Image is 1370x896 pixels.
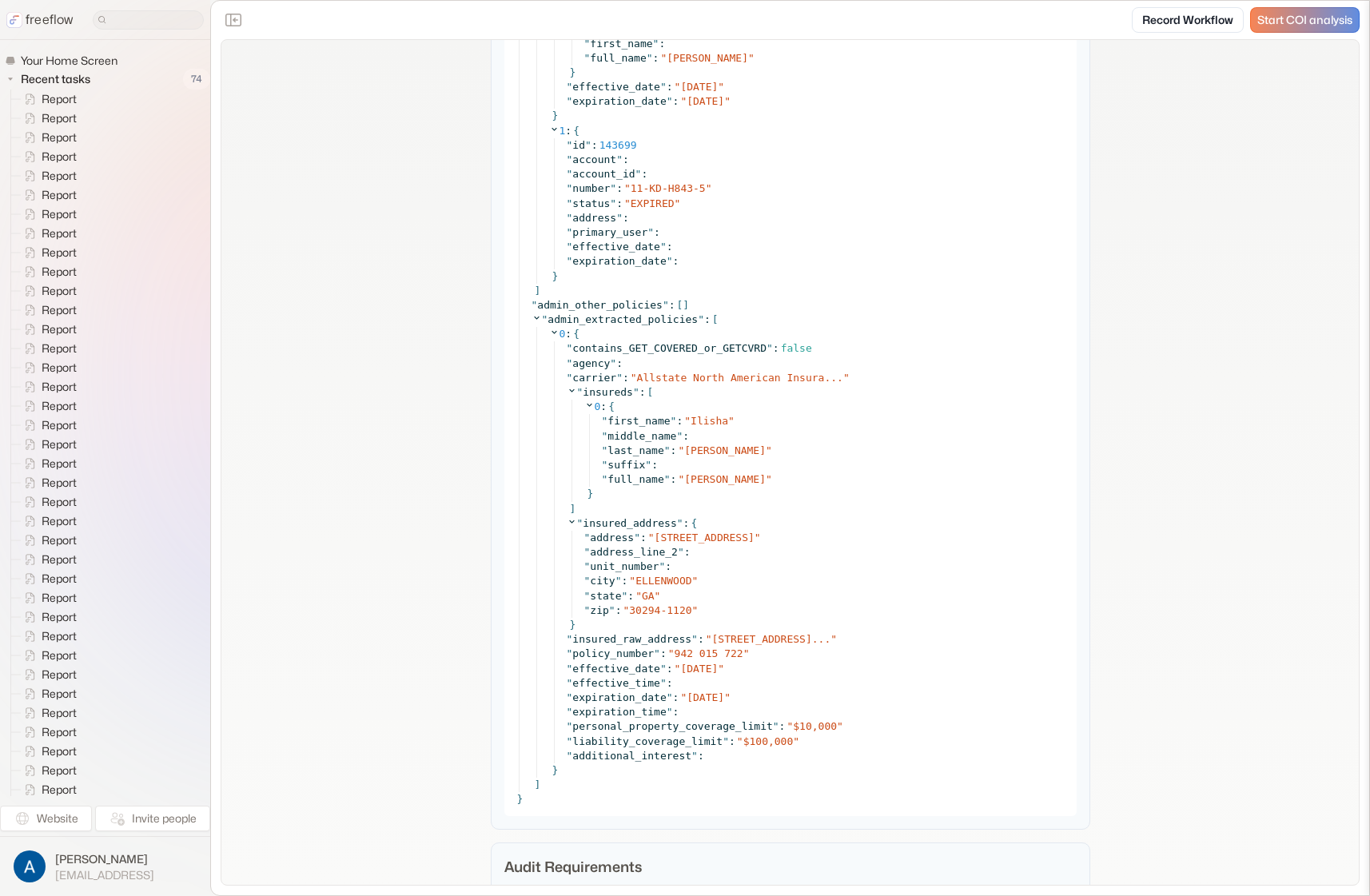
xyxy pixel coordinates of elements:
[11,761,83,780] a: Report
[635,168,642,180] span: "
[676,430,683,442] span: "
[678,473,684,485] span: "
[11,550,83,569] a: Report
[95,806,210,831] button: Invite people
[595,400,601,412] span: 0
[648,532,655,544] span: "
[572,677,660,689] span: effective_time
[608,400,615,414] span: {
[590,52,646,64] span: full_name
[38,724,82,740] span: Report
[600,400,607,414] span: :
[660,241,667,253] span: "
[671,473,677,485] span: :
[621,575,627,587] span: :
[684,546,691,558] span: :
[11,473,83,492] a: Report
[548,313,698,325] span: admin_extracted_policies
[602,430,608,442] span: "
[706,182,712,194] span: "
[591,139,598,151] span: :
[570,619,576,631] span: }
[38,302,82,318] span: Report
[1257,14,1352,27] span: Start COI analysis
[698,633,704,645] span: :
[673,255,679,267] span: :
[683,298,689,313] span: ]
[631,372,637,384] span: "
[698,313,704,325] span: "
[572,372,616,384] span: carrier
[590,532,634,544] span: address
[584,560,591,572] span: "
[38,225,82,241] span: Report
[38,743,82,759] span: Report
[1250,7,1360,33] a: Start COI analysis
[532,299,538,311] span: "
[629,575,635,587] span: "
[634,532,640,544] span: "
[712,313,719,327] span: [
[38,187,82,203] span: Report
[663,299,669,311] span: "
[38,513,82,529] span: Report
[624,182,631,194] span: "
[567,357,573,369] span: "
[704,313,711,327] span: :
[584,532,591,544] span: "
[11,607,83,627] a: Report
[583,517,676,529] span: insured_address
[691,633,698,645] span: "
[610,197,616,209] span: "
[577,386,583,398] span: "
[671,444,677,456] span: :
[602,473,608,485] span: "
[621,590,627,602] span: "
[567,255,573,267] span: "
[11,185,83,205] a: Report
[38,571,82,587] span: Report
[38,206,82,222] span: Report
[11,301,83,320] a: Report
[692,604,699,616] span: "
[676,415,683,427] span: :
[38,609,82,625] span: Report
[584,575,591,587] span: "
[572,197,610,209] span: status
[655,532,755,544] span: [STREET_ADDRESS]
[38,532,82,548] span: Report
[38,168,82,184] span: Report
[38,110,82,126] span: Report
[11,569,83,588] a: Report
[11,742,83,761] a: Report
[567,95,573,107] span: "
[11,339,83,358] a: Report
[590,560,659,572] span: unit_number
[11,646,83,665] a: Report
[680,95,687,107] span: "
[38,686,82,702] span: Report
[572,633,691,645] span: insured_raw_address
[560,125,566,137] span: 1
[616,212,623,224] span: "
[616,372,623,384] span: "
[718,663,724,675] span: "
[542,313,548,325] span: "
[629,604,691,616] span: 30294-1120
[706,633,712,645] span: "
[647,52,653,64] span: "
[678,444,684,456] span: "
[680,663,718,675] span: [DATE]
[584,38,591,50] span: "
[38,379,82,395] span: Report
[38,475,82,491] span: Report
[573,327,579,341] span: {
[567,677,573,689] span: "
[651,459,658,471] span: :
[653,52,659,64] span: :
[11,224,83,243] a: Report
[11,377,83,396] a: Report
[26,10,74,30] p: freeflow
[616,197,623,209] span: :
[572,182,610,194] span: number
